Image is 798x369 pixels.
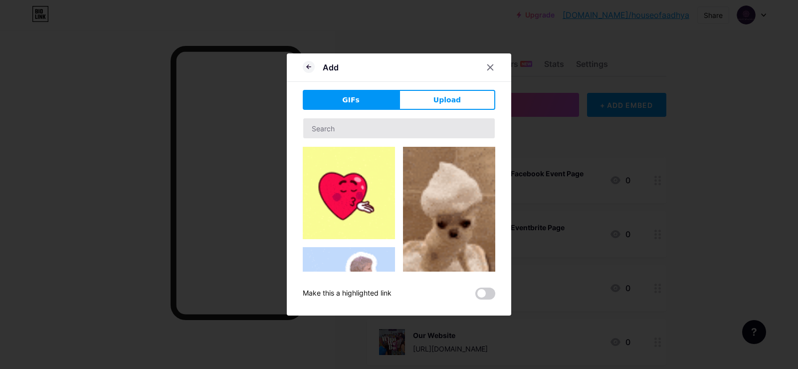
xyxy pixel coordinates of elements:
img: Gihpy [303,147,395,239]
img: Gihpy [403,147,495,312]
div: Add [323,61,339,73]
button: GIFs [303,90,399,110]
div: Make this a highlighted link [303,288,392,300]
span: GIFs [342,95,360,105]
span: Upload [433,95,461,105]
img: Gihpy [303,247,395,340]
button: Upload [399,90,495,110]
input: Search [303,118,495,138]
